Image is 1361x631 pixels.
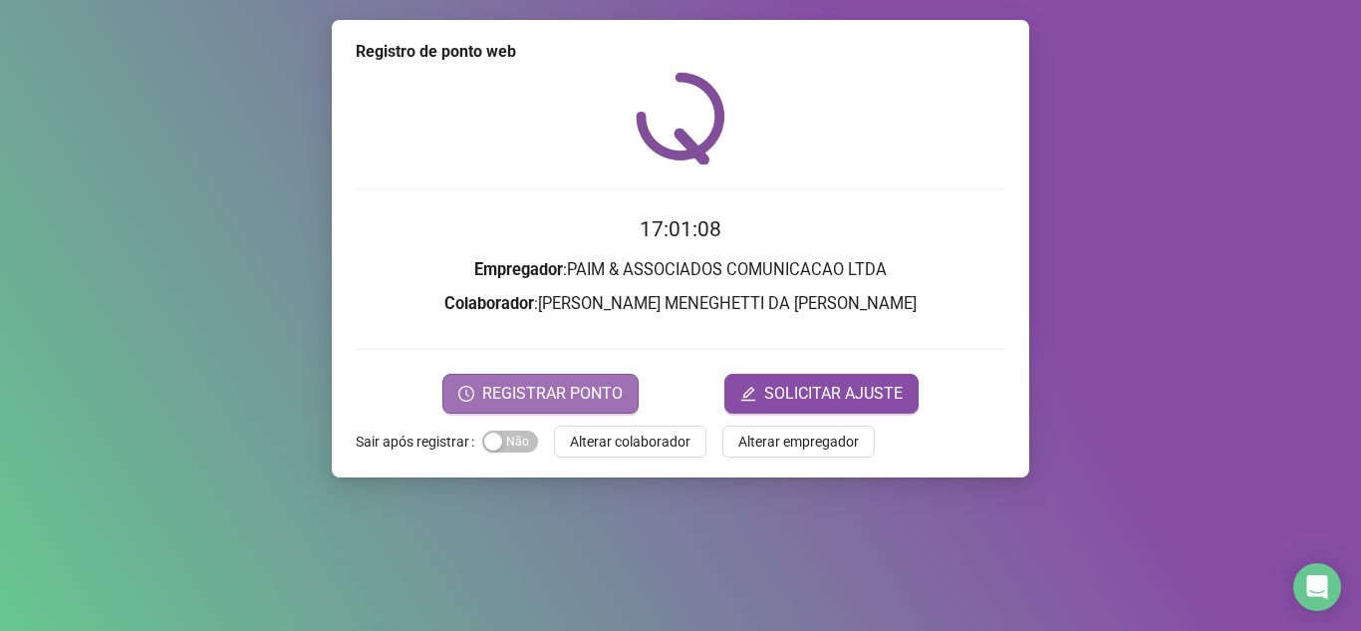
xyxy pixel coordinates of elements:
[356,291,1005,317] h3: : [PERSON_NAME] MENEGHETTI DA [PERSON_NAME]
[482,382,623,406] span: REGISTRAR PONTO
[554,426,706,458] button: Alterar colaborador
[640,217,721,241] time: 17:01:08
[356,257,1005,283] h3: : PAIM & ASSOCIADOS COMUNICACAO LTDA
[474,260,563,279] strong: Empregador
[442,374,639,414] button: REGISTRAR PONTO
[1293,563,1341,611] div: Open Intercom Messenger
[722,426,875,458] button: Alterar empregador
[356,40,1005,64] div: Registro de ponto web
[764,382,903,406] span: SOLICITAR AJUSTE
[356,426,482,458] label: Sair após registrar
[458,386,474,402] span: clock-circle
[570,431,690,453] span: Alterar colaborador
[724,374,919,414] button: editSOLICITAR AJUSTE
[636,72,725,164] img: QRPoint
[444,294,534,313] strong: Colaborador
[740,386,756,402] span: edit
[738,431,859,453] span: Alterar empregador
